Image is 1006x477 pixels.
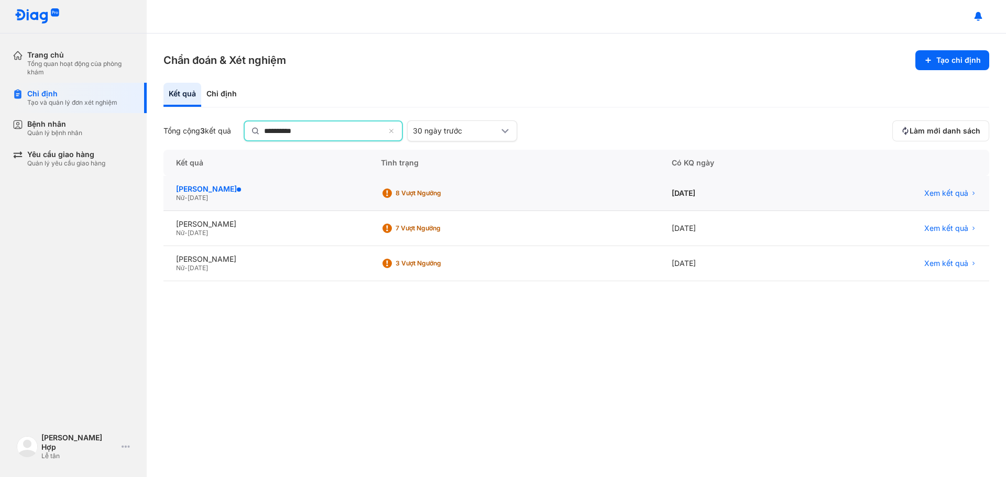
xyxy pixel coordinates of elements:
div: [PERSON_NAME] [176,184,356,194]
div: Kết quả [163,150,368,176]
span: - [184,194,188,202]
span: Nữ [176,229,184,237]
div: Trang chủ [27,50,134,60]
div: [DATE] [659,176,813,211]
div: Yêu cầu giao hàng [27,150,105,159]
button: Làm mới danh sách [892,120,989,141]
img: logo [17,436,38,457]
span: 3 [200,126,205,135]
h3: Chẩn đoán & Xét nghiệm [163,53,286,68]
span: Xem kết quả [924,188,968,198]
div: Kết quả [163,83,201,107]
div: 30 ngày trước [413,126,499,136]
div: Chỉ định [27,89,117,98]
div: Quản lý bệnh nhân [27,129,82,137]
div: 8 Vượt ngưỡng [396,189,479,197]
span: - [184,264,188,272]
span: - [184,229,188,237]
div: [PERSON_NAME] [176,254,356,264]
div: [PERSON_NAME] Hợp [41,433,117,452]
div: 7 Vượt ngưỡng [396,224,479,232]
div: Tổng quan hoạt động của phòng khám [27,60,134,76]
div: [DATE] [659,246,813,281]
span: [DATE] [188,229,208,237]
div: Bệnh nhân [27,119,82,129]
div: [PERSON_NAME] [176,219,356,229]
div: Chỉ định [201,83,242,107]
span: Nữ [176,194,184,202]
div: Tổng cộng kết quả [163,126,231,136]
span: [DATE] [188,194,208,202]
div: Tình trạng [368,150,659,176]
span: Xem kết quả [924,259,968,268]
span: Nữ [176,264,184,272]
button: Tạo chỉ định [915,50,989,70]
div: 3 Vượt ngưỡng [396,259,479,268]
img: logo [15,8,60,25]
span: Xem kết quả [924,224,968,233]
div: Tạo và quản lý đơn xét nghiệm [27,98,117,107]
div: [DATE] [659,211,813,246]
div: Có KQ ngày [659,150,813,176]
div: Lễ tân [41,452,117,460]
span: Làm mới danh sách [910,126,980,136]
div: Quản lý yêu cầu giao hàng [27,159,105,168]
span: [DATE] [188,264,208,272]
